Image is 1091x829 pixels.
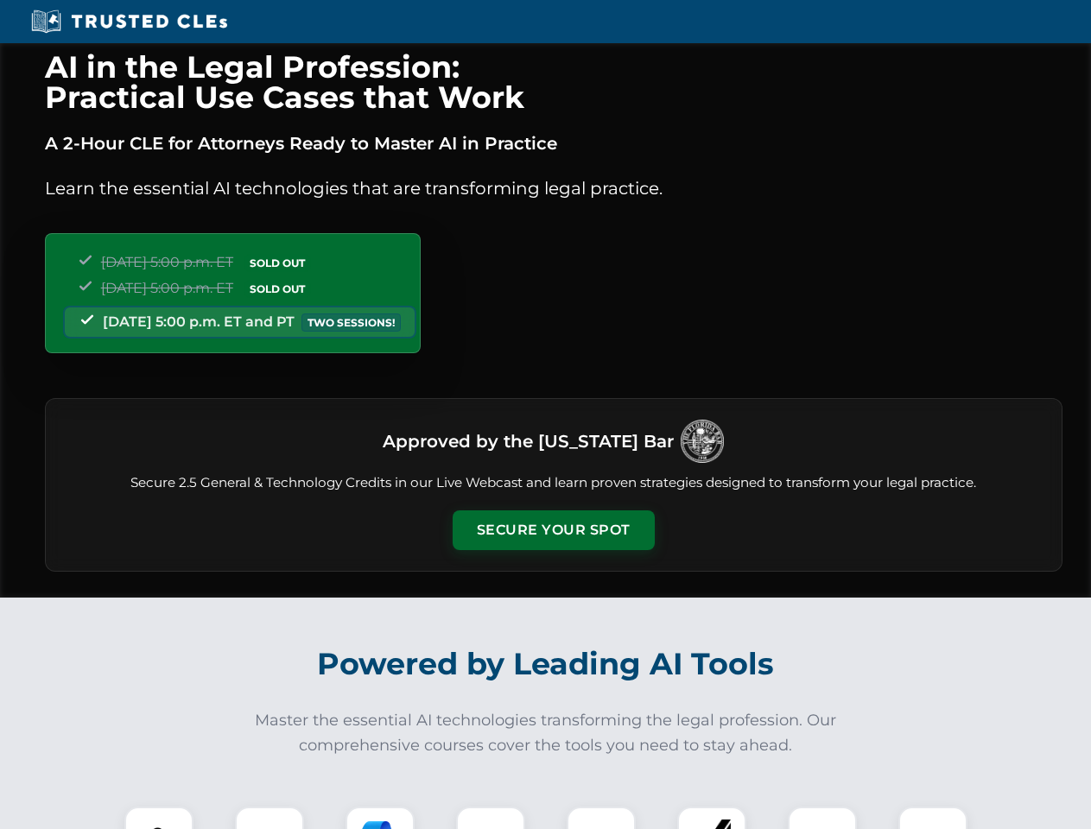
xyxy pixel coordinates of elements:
p: Learn the essential AI technologies that are transforming legal practice. [45,174,1062,202]
p: Master the essential AI technologies transforming the legal profession. Our comprehensive courses... [244,708,848,758]
h2: Powered by Leading AI Tools [67,634,1024,694]
h1: AI in the Legal Profession: Practical Use Cases that Work [45,52,1062,112]
span: SOLD OUT [244,280,311,298]
h3: Approved by the [US_STATE] Bar [383,426,674,457]
span: SOLD OUT [244,254,311,272]
span: [DATE] 5:00 p.m. ET [101,254,233,270]
span: [DATE] 5:00 p.m. ET [101,280,233,296]
button: Secure Your Spot [453,510,655,550]
img: Logo [681,420,724,463]
img: Trusted CLEs [26,9,232,35]
p: A 2-Hour CLE for Attorneys Ready to Master AI in Practice [45,130,1062,157]
p: Secure 2.5 General & Technology Credits in our Live Webcast and learn proven strategies designed ... [67,473,1041,493]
